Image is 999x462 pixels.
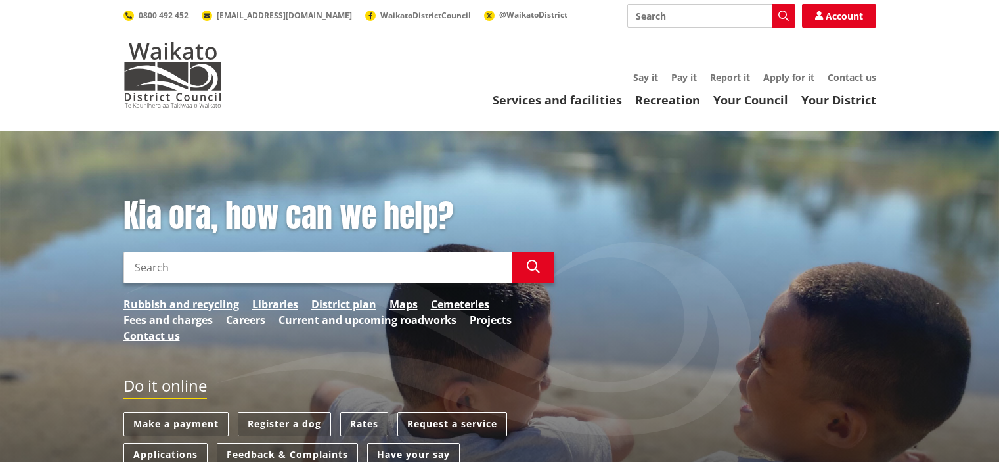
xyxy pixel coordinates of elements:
a: @WaikatoDistrict [484,9,567,20]
a: Your District [801,92,876,108]
a: Pay it [671,71,697,83]
span: [EMAIL_ADDRESS][DOMAIN_NAME] [217,10,352,21]
a: 0800 492 452 [123,10,189,21]
a: Apply for it [763,71,814,83]
a: Request a service [397,412,507,436]
a: Make a payment [123,412,229,436]
a: Account [802,4,876,28]
span: @WaikatoDistrict [499,9,567,20]
a: Contact us [828,71,876,83]
a: WaikatoDistrictCouncil [365,10,471,21]
a: Your Council [713,92,788,108]
span: WaikatoDistrictCouncil [380,10,471,21]
a: Report it [710,71,750,83]
h2: Do it online [123,377,207,400]
h1: Kia ora, how can we help? [123,197,554,235]
a: Say it [633,71,658,83]
a: Fees and charges [123,312,213,328]
a: Services and facilities [493,92,622,108]
a: District plan [311,296,376,312]
input: Search input [627,4,795,28]
img: Waikato District Council - Te Kaunihera aa Takiwaa o Waikato [123,42,222,108]
a: Projects [470,312,512,328]
a: Careers [226,312,265,328]
span: 0800 492 452 [139,10,189,21]
a: Register a dog [238,412,331,436]
a: Rubbish and recycling [123,296,239,312]
a: Current and upcoming roadworks [278,312,456,328]
a: Contact us [123,328,180,344]
input: Search input [123,252,512,283]
a: Libraries [252,296,298,312]
a: Recreation [635,92,700,108]
a: Cemeteries [431,296,489,312]
a: Rates [340,412,388,436]
a: [EMAIL_ADDRESS][DOMAIN_NAME] [202,10,352,21]
a: Maps [389,296,418,312]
